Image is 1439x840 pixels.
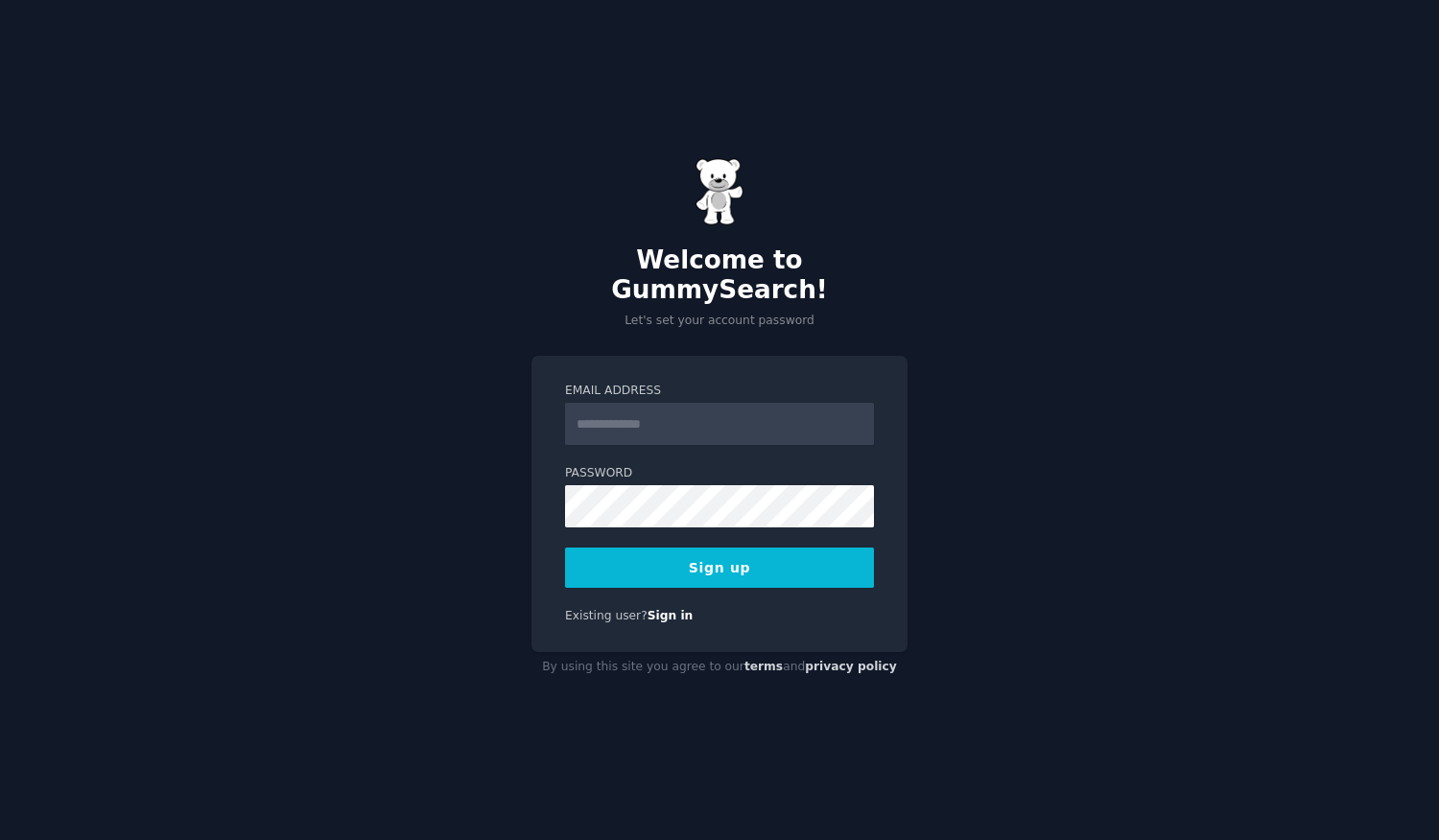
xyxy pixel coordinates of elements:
[744,660,783,673] a: terms
[565,465,874,482] label: Password
[531,652,908,683] div: By using this site you agree to our and
[805,660,897,673] a: privacy policy
[696,158,743,225] img: Gummy Bear
[648,609,694,622] a: Sign in
[565,548,874,588] button: Sign up
[565,609,648,622] span: Existing user?
[565,383,874,400] label: Email Address
[531,245,908,306] h2: Welcome to GummySearch!
[531,313,908,330] p: Let's set your account password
